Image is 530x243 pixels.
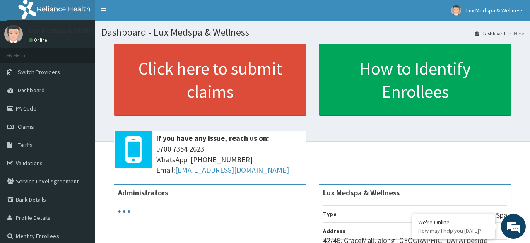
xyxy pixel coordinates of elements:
p: Spa [496,210,507,221]
div: We're Online! [418,219,489,226]
span: 0700 7354 2623 WhatsApp: [PHONE_NUMBER] Email: [156,144,302,176]
span: Switch Providers [18,68,60,76]
b: Administrators [118,188,168,197]
b: Type [323,210,337,218]
a: How to Identify Enrollees [319,44,511,116]
img: User Image [451,5,461,16]
b: Address [323,227,345,235]
span: Lux Medspa & Wellness [466,7,524,14]
a: Click here to submit claims [114,44,306,116]
b: If you have any issue, reach us on: [156,133,269,143]
img: User Image [4,25,23,43]
a: Online [29,37,49,43]
span: Claims [18,123,34,130]
a: Dashboard [475,30,505,37]
li: Here [506,30,524,37]
svg: audio-loading [118,205,130,218]
span: Dashboard [18,87,45,94]
strong: Lux Medspa & Wellness [323,188,400,197]
p: How may I help you today? [418,227,489,234]
h1: Dashboard - Lux Medspa & Wellness [101,27,524,38]
p: Lux Medspa & Wellness [29,27,104,34]
a: [EMAIL_ADDRESS][DOMAIN_NAME] [175,165,289,175]
span: Tariffs [18,141,33,149]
